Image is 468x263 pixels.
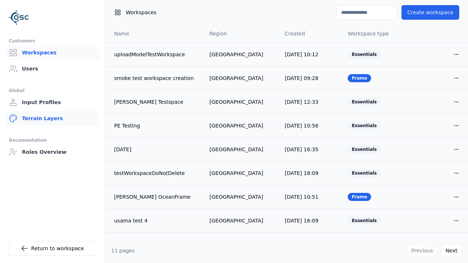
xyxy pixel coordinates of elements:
a: Input Profiles [6,95,99,110]
div: Essentials [348,217,381,225]
div: Essentials [348,50,381,58]
div: Essentials [348,98,381,106]
div: [DATE] 10:56 [285,122,336,129]
th: Workspace type [342,25,405,42]
a: Workspaces [6,45,99,60]
img: Logo [9,7,29,28]
div: [GEOGRAPHIC_DATA] [210,146,273,153]
div: [GEOGRAPHIC_DATA] [210,193,273,201]
div: [GEOGRAPHIC_DATA] [210,51,273,58]
div: Frame [348,74,371,82]
button: Next [441,244,462,257]
a: [PERSON_NAME] OceanFrame [114,193,198,201]
div: Essentials [348,122,381,130]
a: Roles Overview [6,145,99,159]
th: Created [279,25,342,42]
div: [DATE] 16:09 [285,217,336,224]
th: Region [204,25,279,42]
button: Create workspace [401,5,459,20]
div: [DATE] 12:33 [285,98,336,106]
div: [GEOGRAPHIC_DATA] [210,217,273,224]
div: Customers [9,37,96,45]
a: Terrain Layers [6,111,99,126]
div: [DATE] 10:51 [285,193,336,201]
div: Documentation [9,136,96,145]
th: Name [105,25,204,42]
div: [DATE] 16:35 [285,146,336,153]
div: [GEOGRAPHIC_DATA] [210,169,273,177]
div: [DATE] 10:12 [285,51,336,58]
a: uploadModelTestWorkspace [114,51,198,58]
div: [GEOGRAPHIC_DATA] [210,122,273,129]
a: testWorkspaceDoNotDelete [114,169,198,177]
div: Global [9,86,96,95]
div: Frame [348,193,371,201]
div: Essentials [348,169,381,177]
div: [GEOGRAPHIC_DATA] [210,75,273,82]
a: [DATE] [114,146,198,153]
div: [DATE] 18:09 [285,169,336,177]
a: Return to workspace [9,241,96,256]
a: PE Testing [114,122,198,129]
span: 11 pages [111,248,135,254]
a: smoke test workspace creation [114,75,198,82]
span: Workspaces [126,9,156,16]
div: [GEOGRAPHIC_DATA] [210,98,273,106]
div: [DATE] 09:28 [285,75,336,82]
a: Users [6,61,99,76]
a: usama test 4 [114,217,198,224]
div: Essentials [348,145,381,153]
a: [PERSON_NAME] Testspace [114,98,198,106]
